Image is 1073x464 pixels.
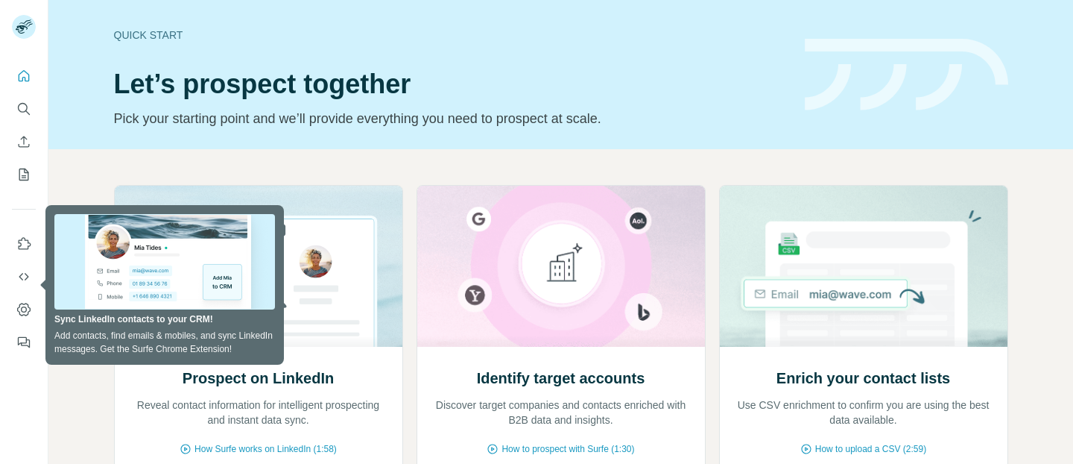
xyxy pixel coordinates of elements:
[12,161,36,188] button: My lists
[12,296,36,323] button: Dashboard
[719,186,1008,347] img: Enrich your contact lists
[477,368,645,389] h2: Identify target accounts
[815,442,926,456] span: How to upload a CSV (2:59)
[12,231,36,257] button: Use Surfe on LinkedIn
[114,186,403,347] img: Prospect on LinkedIn
[114,69,787,99] h1: Let’s prospect together
[735,398,993,427] p: Use CSV enrichment to confirm you are using the best data available.
[194,442,337,456] span: How Surfe works on LinkedIn (1:58)
[432,398,690,427] p: Discover target companies and contacts enriched with B2B data and insights.
[12,329,36,356] button: Feedback
[501,442,634,456] span: How to prospect with Surfe (1:30)
[12,263,36,290] button: Use Surfe API
[130,398,387,427] p: Reveal contact information for intelligent prospecting and instant data sync.
[183,368,334,389] h2: Prospect on LinkedIn
[12,128,36,155] button: Enrich CSV
[417,186,706,347] img: Identify target accounts
[12,63,36,90] button: Quick start
[12,95,36,122] button: Search
[114,108,787,129] p: Pick your starting point and we’ll provide everything you need to prospect at scale.
[805,39,1008,111] img: banner
[776,368,950,389] h2: Enrich your contact lists
[114,28,787,43] div: Quick start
